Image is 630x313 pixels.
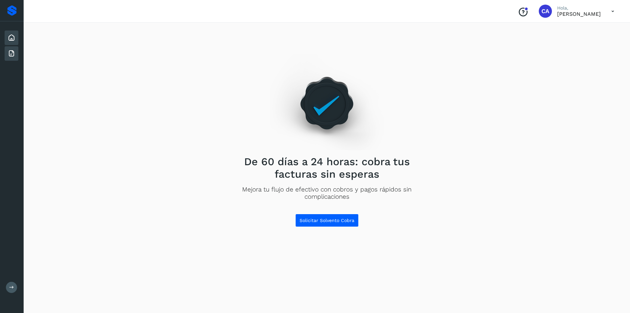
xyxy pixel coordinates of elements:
[300,218,354,223] span: Solicitar Solvento Cobra
[233,155,420,181] h2: De 60 días a 24 horas: cobra tus facturas sin esperas
[557,11,601,17] p: CARLOS ADRIAN VILLA
[270,54,384,150] img: Empty state image
[5,31,18,45] div: Inicio
[295,214,359,227] button: Solicitar Solvento Cobra
[5,46,18,61] div: Facturas
[557,5,601,11] p: Hola,
[233,186,420,201] p: Mejora tu flujo de efectivo con cobros y pagos rápidos sin complicaciones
